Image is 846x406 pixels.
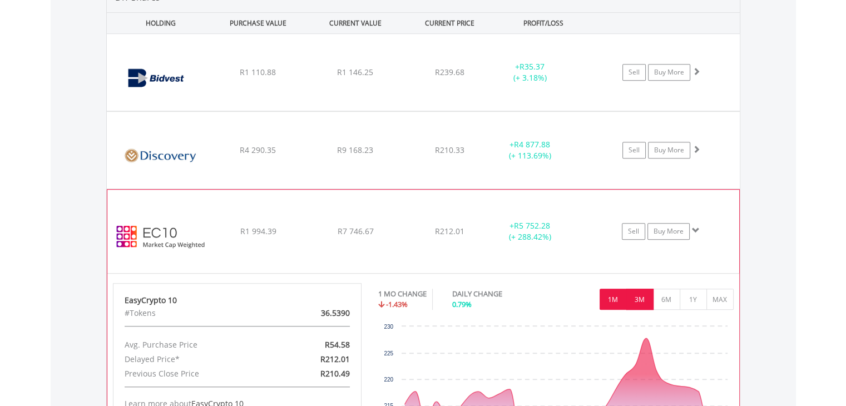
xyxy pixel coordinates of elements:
[240,145,276,155] span: R4 290.35
[125,295,350,306] div: EasyCrypto 10
[496,13,591,33] div: PROFIT/LOSS
[278,306,358,320] div: 36.5390
[308,13,403,33] div: CURRENT VALUE
[647,223,690,240] a: Buy More
[452,299,472,309] span: 0.79%
[648,64,690,81] a: Buy More
[680,289,707,310] button: 1Y
[116,306,278,320] div: #Tokens
[706,289,734,310] button: MAX
[514,220,550,231] span: R5 752.28
[452,289,541,299] div: DAILY CHANGE
[240,67,276,77] span: R1 110.88
[384,350,393,357] text: 225
[386,299,408,309] span: -1.43%
[626,289,654,310] button: 3M
[211,13,306,33] div: PURCHASE VALUE
[488,139,572,161] div: + (+ 113.69%)
[435,67,464,77] span: R239.68
[384,324,393,330] text: 230
[240,226,276,236] span: R1 994.39
[653,289,680,310] button: 6M
[116,338,278,352] div: Avg. Purchase Price
[107,13,209,33] div: HOLDING
[378,289,427,299] div: 1 MO CHANGE
[622,64,646,81] a: Sell
[320,354,350,364] span: R212.01
[337,67,373,77] span: R1 146.25
[337,145,373,155] span: R9 168.23
[520,61,545,72] span: R35.37
[116,367,278,381] div: Previous Close Price
[514,139,550,150] span: R4 877.88
[435,226,464,236] span: R212.01
[384,377,393,383] text: 220
[116,352,278,367] div: Delayed Price*
[622,223,645,240] a: Sell
[488,61,572,83] div: + (+ 3.18%)
[405,13,493,33] div: CURRENT PRICE
[320,368,350,379] span: R210.49
[325,339,350,350] span: R54.58
[112,48,208,108] img: EQU.ZA.BVT.png
[600,289,627,310] button: 1M
[435,145,464,155] span: R210.33
[112,126,208,186] img: EQU.ZA.DSY.png
[113,204,209,270] img: EC10.EC.EC10.png
[488,220,571,242] div: + (+ 288.42%)
[622,142,646,159] a: Sell
[337,226,373,236] span: R7 746.67
[648,142,690,159] a: Buy More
